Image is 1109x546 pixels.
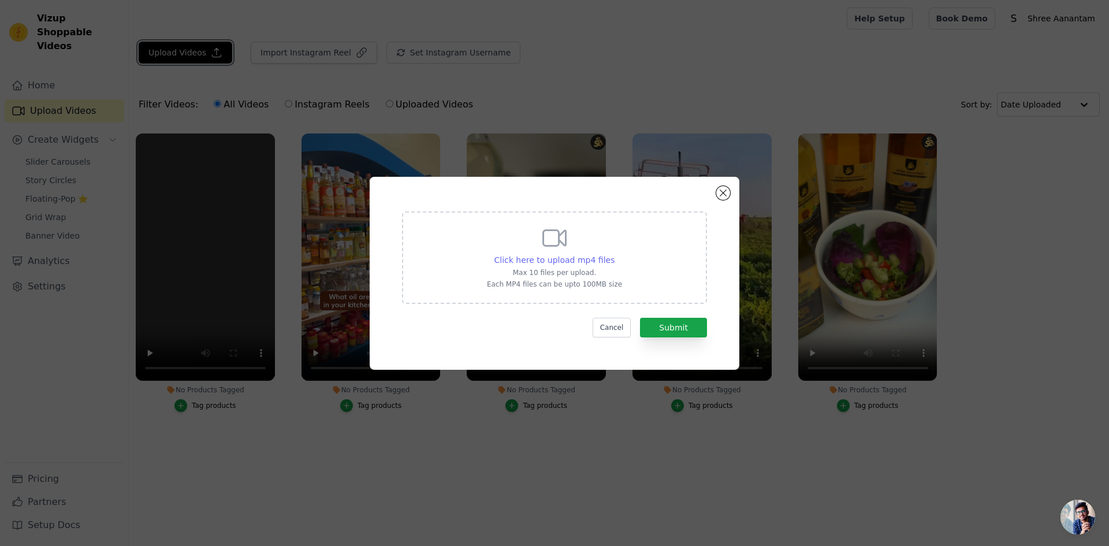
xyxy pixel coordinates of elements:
[593,318,631,337] button: Cancel
[487,268,622,277] p: Max 10 files per upload.
[716,186,730,200] button: Close modal
[494,255,615,265] span: Click here to upload mp4 files
[487,280,622,289] p: Each MP4 files can be upto 100MB size
[640,318,707,337] button: Submit
[1060,500,1095,534] a: Open chat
